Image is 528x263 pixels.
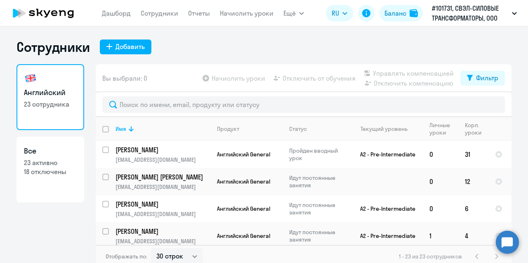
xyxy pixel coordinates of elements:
div: Личные уроки [429,121,453,136]
span: Английский General [217,205,270,212]
h3: Все [24,146,77,156]
span: Английский General [217,151,270,158]
div: Имя [115,125,126,133]
p: #101731, СВЭЛ-СИЛОВЫЕ ТРАНСФОРМАТОРЫ, ООО [432,3,509,23]
button: Фильтр [460,71,505,86]
td: 31 [458,141,488,168]
div: Корп. уроки [465,121,483,136]
a: Сотрудники [141,9,178,17]
p: 18 отключены [24,167,77,176]
p: Идут постоянные занятия [289,201,346,216]
div: Продукт [217,125,239,133]
span: Ещё [283,8,296,18]
p: 23 сотрудника [24,100,77,109]
span: Английский General [217,178,270,185]
a: Отчеты [188,9,210,17]
span: Вы выбрали: 0 [102,73,147,83]
p: Пройден вводный урок [289,147,346,162]
a: Все23 активно18 отключены [16,137,84,202]
div: Продукт [217,125,282,133]
p: [PERSON_NAME] [115,227,209,236]
span: Английский General [217,232,270,240]
button: RU [326,5,353,21]
input: Поиск по имени, email, продукту или статусу [102,96,505,113]
div: Фильтр [476,73,498,83]
td: A2 - Pre-Intermediate [346,195,423,222]
td: 1 [423,222,458,249]
td: 12 [458,168,488,195]
p: Идут постоянные занятия [289,174,346,189]
td: 0 [423,195,458,222]
p: [EMAIL_ADDRESS][DOMAIN_NAME] [115,183,210,191]
td: 0 [423,141,458,168]
a: [PERSON_NAME] [115,145,210,154]
a: Начислить уроки [220,9,273,17]
p: [EMAIL_ADDRESS][DOMAIN_NAME] [115,210,210,218]
span: Отображать по: [106,253,147,260]
td: A2 - Pre-Intermediate [346,222,423,249]
p: [PERSON_NAME] [115,200,209,209]
img: english [24,72,37,85]
td: 6 [458,195,488,222]
div: Текущий уровень [353,125,422,133]
div: Статус [289,125,307,133]
h1: Сотрудники [16,39,90,55]
a: [PERSON_NAME] [PERSON_NAME] [115,172,210,182]
a: Дашборд [102,9,131,17]
p: 23 активно [24,158,77,167]
span: RU [332,8,339,18]
a: [PERSON_NAME] [115,200,210,209]
div: Текущий уровень [361,125,408,133]
p: [PERSON_NAME] [PERSON_NAME] [115,172,209,182]
p: [EMAIL_ADDRESS][DOMAIN_NAME] [115,156,210,163]
span: 1 - 23 из 23 сотрудников [399,253,462,260]
button: Балансbalance [379,5,423,21]
div: Личные уроки [429,121,458,136]
td: A2 - Pre-Intermediate [346,141,423,168]
p: [EMAIL_ADDRESS][DOMAIN_NAME] [115,237,210,245]
div: Имя [115,125,210,133]
td: 4 [458,222,488,249]
h3: Английский [24,87,77,98]
button: Ещё [283,5,304,21]
div: Корп. уроки [465,121,488,136]
button: Добавить [100,40,151,54]
p: Идут постоянные занятия [289,228,346,243]
button: #101731, СВЭЛ-СИЛОВЫЕ ТРАНСФОРМАТОРЫ, ООО [428,3,521,23]
a: [PERSON_NAME] [115,227,210,236]
div: Баланс [384,8,406,18]
div: Статус [289,125,346,133]
td: 0 [423,168,458,195]
p: [PERSON_NAME] [115,145,209,154]
div: Добавить [115,42,145,51]
a: Английский23 сотрудника [16,64,84,130]
img: balance [410,9,418,17]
